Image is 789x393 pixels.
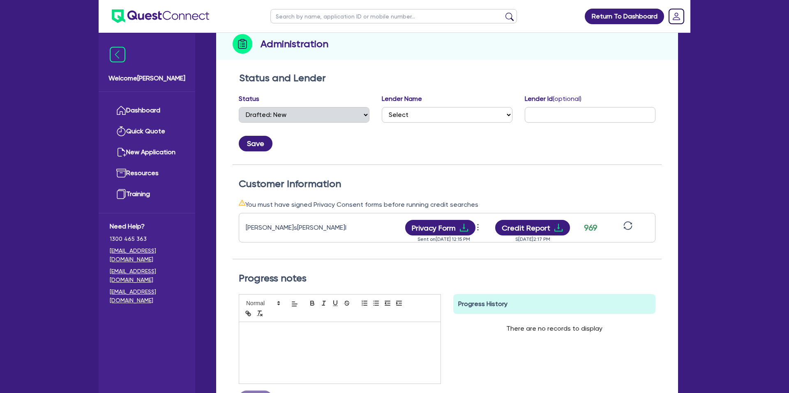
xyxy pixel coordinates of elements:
img: new-application [116,147,126,157]
span: sync [623,221,632,230]
div: 969 [580,222,601,234]
img: training [116,189,126,199]
label: Lender Name [382,94,422,104]
label: Lender Id [525,94,581,104]
a: Dashboard [110,100,184,121]
button: sync [621,221,635,235]
span: (optional) [553,95,581,103]
label: Status [239,94,259,104]
button: Credit Reportdownload [495,220,570,235]
a: Quick Quote [110,121,184,142]
span: 1300 465 363 [110,235,184,243]
a: [EMAIL_ADDRESS][DOMAIN_NAME] [110,247,184,264]
h2: Customer Information [239,178,655,190]
input: Search by name, application ID or mobile number... [270,9,517,23]
img: icon-menu-close [110,47,125,62]
span: Welcome [PERSON_NAME] [108,73,185,83]
div: You must have signed Privacy Consent forms before running credit searches [239,199,655,210]
div: Progress History [453,294,655,314]
a: Training [110,184,184,205]
a: [EMAIL_ADDRESS][DOMAIN_NAME] [110,288,184,305]
a: Resources [110,163,184,184]
span: download [554,223,563,233]
a: Dropdown toggle [666,6,687,27]
div: There are no records to display [496,314,612,343]
img: quick-quote [116,126,126,136]
a: New Application [110,142,184,163]
span: more [474,221,482,233]
button: Save [239,136,272,151]
div: [PERSON_NAME]s[PERSON_NAME]l [246,223,348,233]
span: warning [239,199,245,206]
a: [EMAIL_ADDRESS][DOMAIN_NAME] [110,267,184,284]
a: Return To Dashboard [585,9,664,24]
img: resources [116,168,126,178]
img: step-icon [233,34,252,54]
span: download [459,223,469,233]
h2: Progress notes [239,272,655,284]
button: Privacy Formdownload [405,220,476,235]
h2: Status and Lender [239,72,655,84]
h2: Administration [261,37,328,51]
span: Need Help? [110,222,184,231]
img: quest-connect-logo-blue [112,9,209,23]
button: Dropdown toggle [475,221,482,235]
